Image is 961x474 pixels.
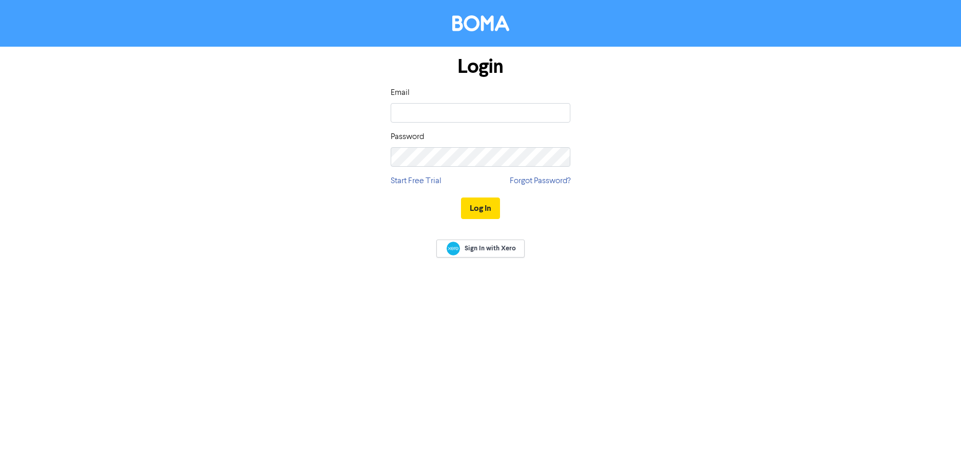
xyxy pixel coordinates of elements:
[452,15,509,31] img: BOMA Logo
[465,244,516,253] span: Sign In with Xero
[391,175,441,187] a: Start Free Trial
[510,175,570,187] a: Forgot Password?
[391,55,570,78] h1: Login
[391,87,410,99] label: Email
[447,242,460,255] img: Xero logo
[436,240,525,258] a: Sign In with Xero
[461,197,500,219] button: Log In
[391,131,424,143] label: Password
